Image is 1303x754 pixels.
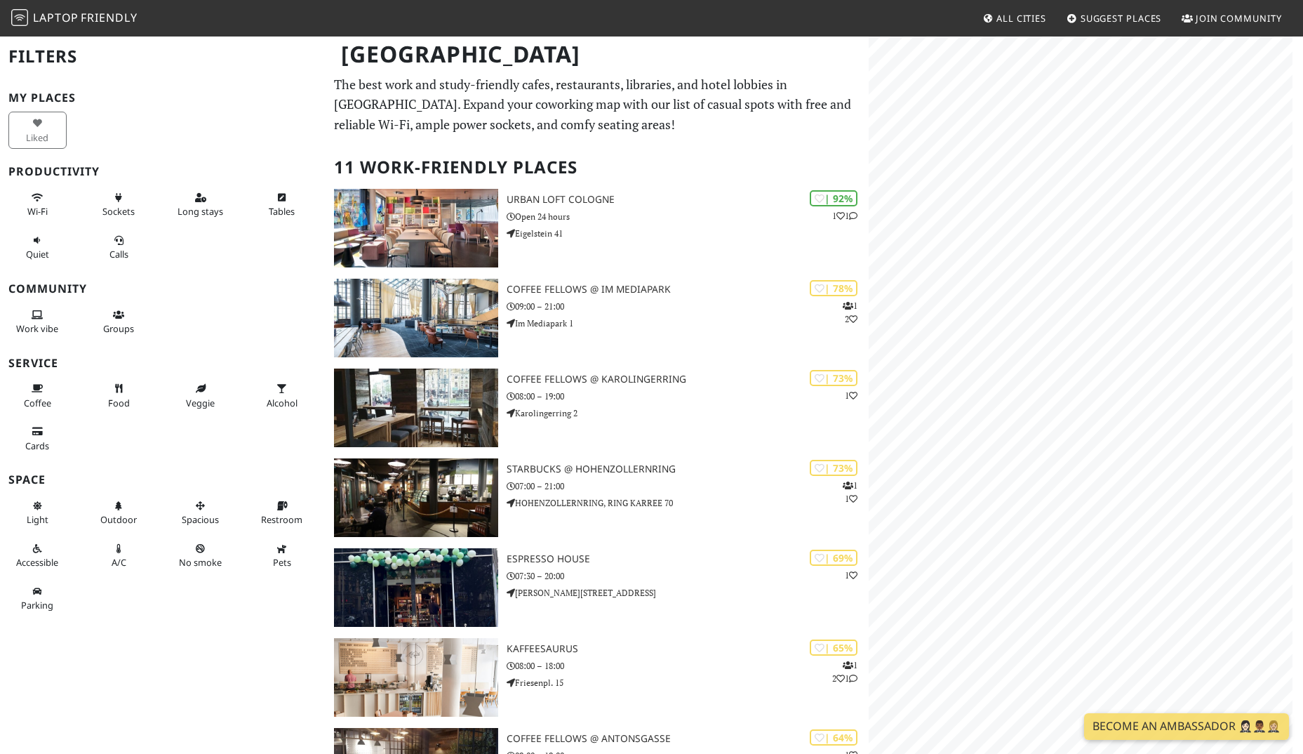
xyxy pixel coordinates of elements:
[90,186,148,223] button: Sockets
[100,513,137,526] span: Outdoor area
[103,322,134,335] span: Group tables
[507,586,869,600] p: [PERSON_NAME][STREET_ADDRESS]
[810,460,857,476] div: | 73%
[112,556,126,569] span: Air conditioned
[507,210,869,223] p: Open 24 hours
[832,659,857,685] p: 1 2 1
[810,280,857,296] div: | 78%
[102,205,135,218] span: Power sockets
[507,496,869,510] p: HOHENZOLLERNRING, RING KARREE 70
[24,397,51,409] span: Coffee
[269,205,295,218] span: Work-friendly tables
[334,638,498,717] img: Kaffeesaurus
[507,227,869,240] p: Eigelstein 41
[8,580,67,617] button: Parking
[90,377,148,414] button: Food
[253,537,311,574] button: Pets
[25,439,49,452] span: Credit cards
[90,537,148,574] button: A/C
[843,479,857,505] p: 1 1
[171,537,229,574] button: No smoke
[330,35,866,74] h1: [GEOGRAPHIC_DATA]
[267,397,298,409] span: Alcohol
[81,10,137,25] span: Friendly
[810,550,857,566] div: | 69%
[326,638,869,717] a: Kaffeesaurus | 65% 121 Kaffeesaurus 08:00 – 18:00 Friesenpl. 15
[334,369,498,447] img: Coffee Fellows @ Karolingerring
[8,420,67,457] button: Cards
[845,569,857,582] p: 1
[90,229,148,266] button: Calls
[16,322,58,335] span: People working
[507,194,869,206] h3: URBAN LOFT Cologne
[326,548,869,627] a: Espresso House | 69% 1 Espresso House 07:30 – 20:00 [PERSON_NAME][STREET_ADDRESS]
[334,74,860,135] p: The best work and study-friendly cafes, restaurants, libraries, and hotel lobbies in [GEOGRAPHIC_...
[810,370,857,386] div: | 73%
[1084,713,1289,740] a: Become an Ambassador 🤵🏻‍♀️🤵🏾‍♂️🤵🏼‍♀️
[273,556,291,569] span: Pet friendly
[507,569,869,583] p: 07:30 – 20:00
[171,377,229,414] button: Veggie
[11,9,28,26] img: LaptopFriendly
[182,513,219,526] span: Spacious
[507,733,869,745] h3: Coffee Fellows @ Antonsgasse
[334,279,498,357] img: Coffee Fellows @ Im Mediapark
[507,479,869,493] p: 07:00 – 21:00
[334,548,498,627] img: Espresso House
[261,513,302,526] span: Restroom
[8,473,317,487] h3: Space
[90,494,148,531] button: Outdoor
[26,248,49,260] span: Quiet
[326,279,869,357] a: Coffee Fellows @ Im Mediapark | 78% 12 Coffee Fellows @ Im Mediapark 09:00 – 21:00 Im Mediapark 1
[507,553,869,565] h3: Espresso House
[843,299,857,326] p: 1 2
[8,303,67,340] button: Work vibe
[8,229,67,266] button: Quiet
[326,189,869,267] a: URBAN LOFT Cologne | 92% 11 URBAN LOFT Cologne Open 24 hours Eigelstein 41
[186,397,215,409] span: Veggie
[8,494,67,531] button: Light
[507,406,869,420] p: Karolingerring 2
[253,494,311,531] button: Restroom
[1196,12,1282,25] span: Join Community
[8,537,67,574] button: Accessible
[253,186,311,223] button: Tables
[8,357,317,370] h3: Service
[8,35,317,78] h2: Filters
[507,390,869,403] p: 08:00 – 19:00
[832,209,857,223] p: 1 1
[16,556,58,569] span: Accessible
[845,389,857,402] p: 1
[810,640,857,656] div: | 65%
[253,377,311,414] button: Alcohol
[8,377,67,414] button: Coffee
[108,397,130,409] span: Food
[507,643,869,655] h3: Kaffeesaurus
[8,186,67,223] button: Wi-Fi
[507,300,869,313] p: 09:00 – 21:00
[326,458,869,537] a: Starbucks @ Hohenzollernring | 73% 11 Starbucks @ Hohenzollernring 07:00 – 21:00 HOHENZOLLERNRING...
[507,284,869,296] h3: Coffee Fellows @ Im Mediapark
[507,373,869,385] h3: Coffee Fellows @ Karolingerring
[90,303,148,340] button: Groups
[326,369,869,447] a: Coffee Fellows @ Karolingerring | 73% 1 Coffee Fellows @ Karolingerring 08:00 – 19:00 Karolingerr...
[8,282,317,296] h3: Community
[334,146,860,189] h2: 11 Work-Friendly Places
[507,463,869,475] h3: Starbucks @ Hohenzollernring
[11,6,138,31] a: LaptopFriendly LaptopFriendly
[1061,6,1168,31] a: Suggest Places
[810,190,857,206] div: | 92%
[334,189,498,267] img: URBAN LOFT Cologne
[810,729,857,746] div: | 64%
[27,205,48,218] span: Stable Wi-Fi
[27,513,48,526] span: Natural light
[178,205,223,218] span: Long stays
[1081,12,1162,25] span: Suggest Places
[179,556,222,569] span: Smoke free
[977,6,1052,31] a: All Cities
[1176,6,1288,31] a: Join Community
[507,317,869,330] p: Im Mediapark 1
[8,91,317,105] h3: My Places
[21,599,53,611] span: Parking
[996,12,1046,25] span: All Cities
